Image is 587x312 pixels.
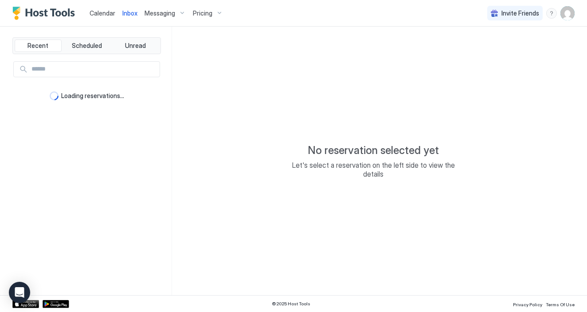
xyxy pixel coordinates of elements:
span: Loading reservations... [61,92,124,100]
a: Calendar [90,8,115,18]
span: Invite Friends [501,9,539,17]
span: Messaging [145,9,175,17]
span: Privacy Policy [513,302,542,307]
div: menu [546,8,557,19]
span: Unread [125,42,146,50]
div: Open Intercom Messenger [9,282,30,303]
a: Host Tools Logo [12,7,79,20]
span: No reservation selected yet [308,144,439,157]
a: App Store [12,300,39,308]
span: Inbox [122,9,137,17]
div: tab-group [12,37,161,54]
span: Terms Of Use [546,302,575,307]
div: User profile [560,6,575,20]
button: Unread [112,39,159,52]
a: Privacy Policy [513,299,542,308]
span: Let's select a reservation on the left side to view the details [285,161,462,178]
span: Recent [27,42,48,50]
button: Recent [15,39,62,52]
span: Scheduled [72,42,102,50]
a: Terms Of Use [546,299,575,308]
div: loading [50,91,59,100]
span: Pricing [193,9,212,17]
span: Calendar [90,9,115,17]
a: Google Play Store [43,300,69,308]
span: © 2025 Host Tools [272,301,310,307]
input: Input Field [28,62,160,77]
button: Scheduled [63,39,110,52]
a: Inbox [122,8,137,18]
